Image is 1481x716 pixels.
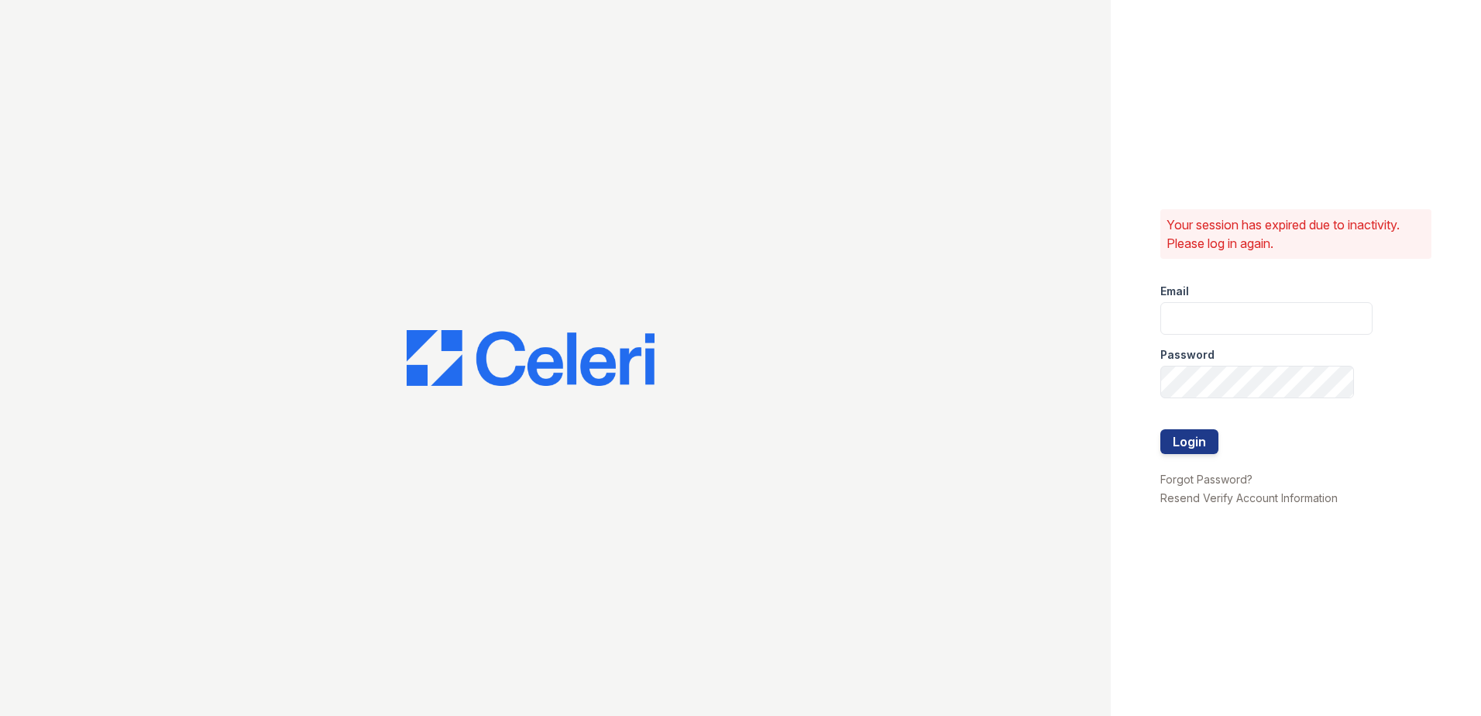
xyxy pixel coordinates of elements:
[1160,491,1338,504] a: Resend Verify Account Information
[1160,429,1218,454] button: Login
[1160,347,1215,363] label: Password
[407,330,655,386] img: CE_Logo_Blue-a8612792a0a2168367f1c8372b55b34899dd931a85d93a1a3d3e32e68fde9ad4.png
[1160,473,1252,486] a: Forgot Password?
[1160,284,1189,299] label: Email
[1167,215,1425,253] p: Your session has expired due to inactivity. Please log in again.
